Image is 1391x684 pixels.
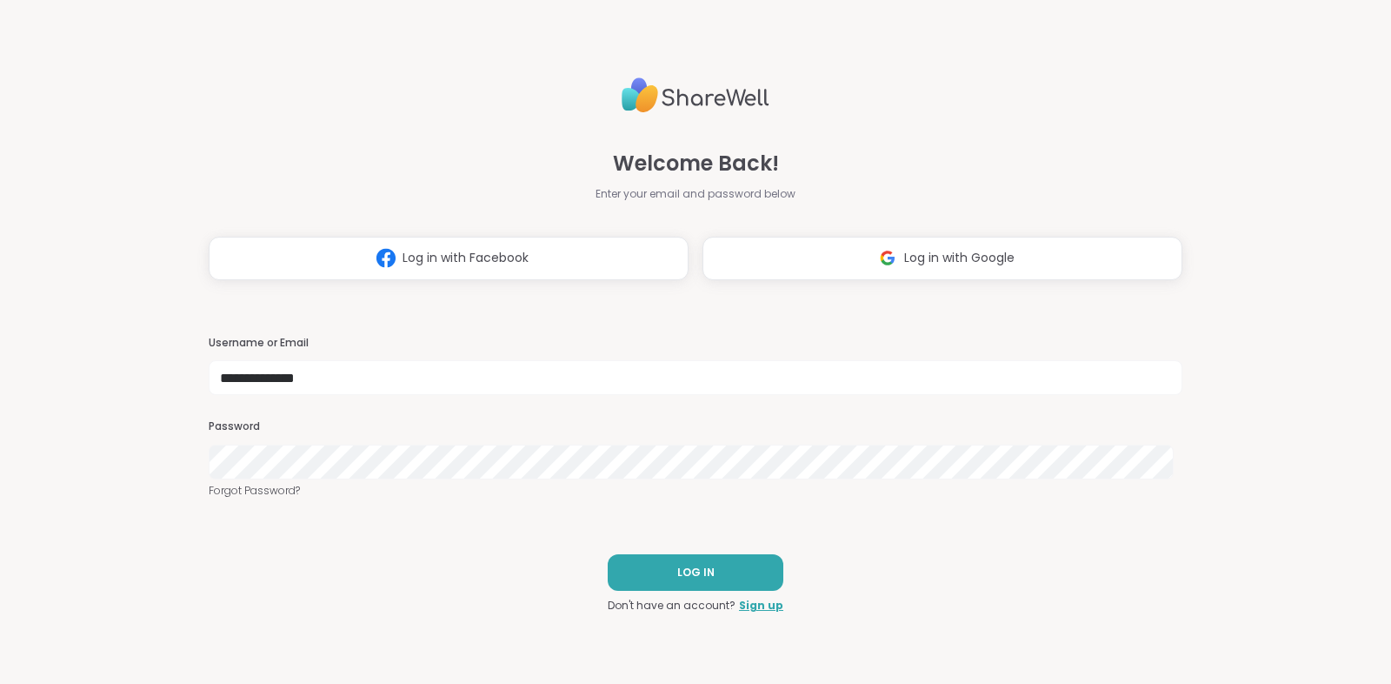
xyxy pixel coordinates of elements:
[904,249,1015,267] span: Log in with Google
[739,598,783,614] a: Sign up
[209,483,1182,499] a: Forgot Password?
[702,237,1182,280] button: Log in with Google
[613,148,779,179] span: Welcome Back!
[871,242,904,274] img: ShareWell Logomark
[622,70,769,120] img: ShareWell Logo
[209,419,1182,434] h3: Password
[608,598,735,614] span: Don't have an account?
[596,186,795,202] span: Enter your email and password below
[608,554,783,591] button: LOG IN
[209,336,1182,351] h3: Username or Email
[403,249,529,267] span: Log in with Facebook
[209,237,689,280] button: Log in with Facebook
[369,242,403,274] img: ShareWell Logomark
[677,565,715,580] span: LOG IN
